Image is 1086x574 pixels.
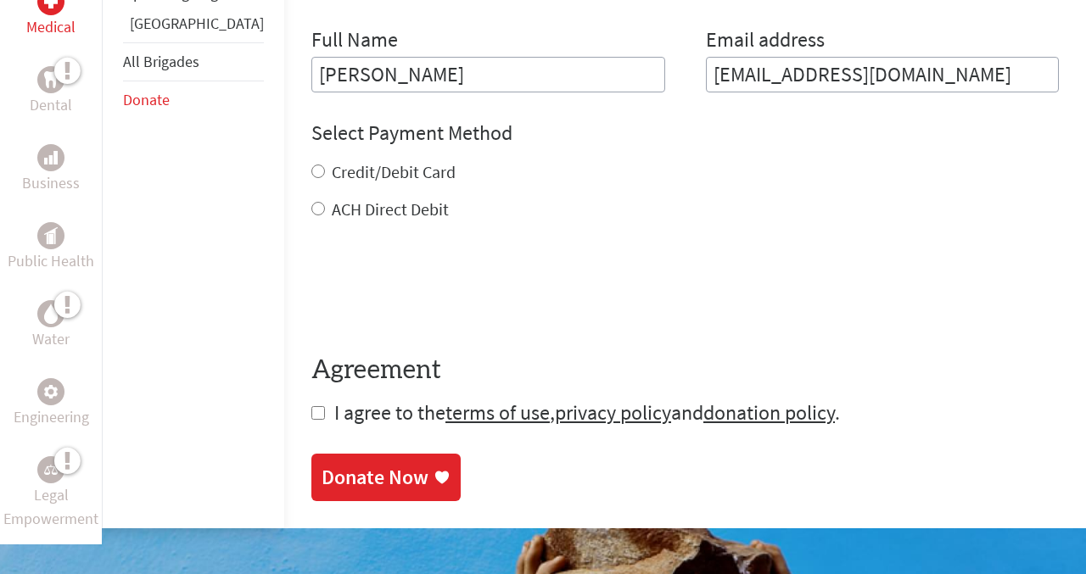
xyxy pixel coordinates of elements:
[555,399,671,426] a: privacy policy
[123,12,264,42] li: Guatemala
[30,66,72,117] a: DentalDental
[44,465,58,475] img: Legal Empowerment
[311,57,665,92] input: Enter Full Name
[37,66,64,93] div: Dental
[44,304,58,324] img: Water
[706,26,825,57] label: Email address
[37,300,64,327] div: Water
[44,151,58,164] img: Business
[44,227,58,244] img: Public Health
[37,456,64,483] div: Legal Empowerment
[334,399,840,426] span: I agree to the , and .
[22,171,80,195] p: Business
[123,52,199,71] a: All Brigades
[123,42,264,81] li: All Brigades
[37,378,64,405] div: Engineering
[22,144,80,195] a: BusinessBusiness
[123,81,264,119] li: Donate
[8,222,94,273] a: Public HealthPublic Health
[3,483,98,531] p: Legal Empowerment
[332,198,449,220] label: ACH Direct Debit
[311,454,461,501] a: Donate Now
[44,385,58,398] img: Engineering
[130,14,264,33] a: [GEOGRAPHIC_DATA]
[14,405,89,429] p: Engineering
[703,399,835,426] a: donation policy
[311,120,1059,147] h4: Select Payment Method
[706,57,1060,92] input: Your Email
[123,90,170,109] a: Donate
[14,378,89,429] a: EngineeringEngineering
[37,144,64,171] div: Business
[32,300,70,351] a: WaterWater
[3,456,98,531] a: Legal EmpowermentLegal Empowerment
[311,355,1059,386] h4: Agreement
[311,26,398,57] label: Full Name
[332,161,456,182] label: Credit/Debit Card
[26,15,76,39] p: Medical
[30,93,72,117] p: Dental
[445,399,550,426] a: terms of use
[44,72,58,88] img: Dental
[322,464,428,491] div: Donate Now
[37,222,64,249] div: Public Health
[32,327,70,351] p: Water
[311,255,569,321] iframe: reCAPTCHA
[8,249,94,273] p: Public Health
